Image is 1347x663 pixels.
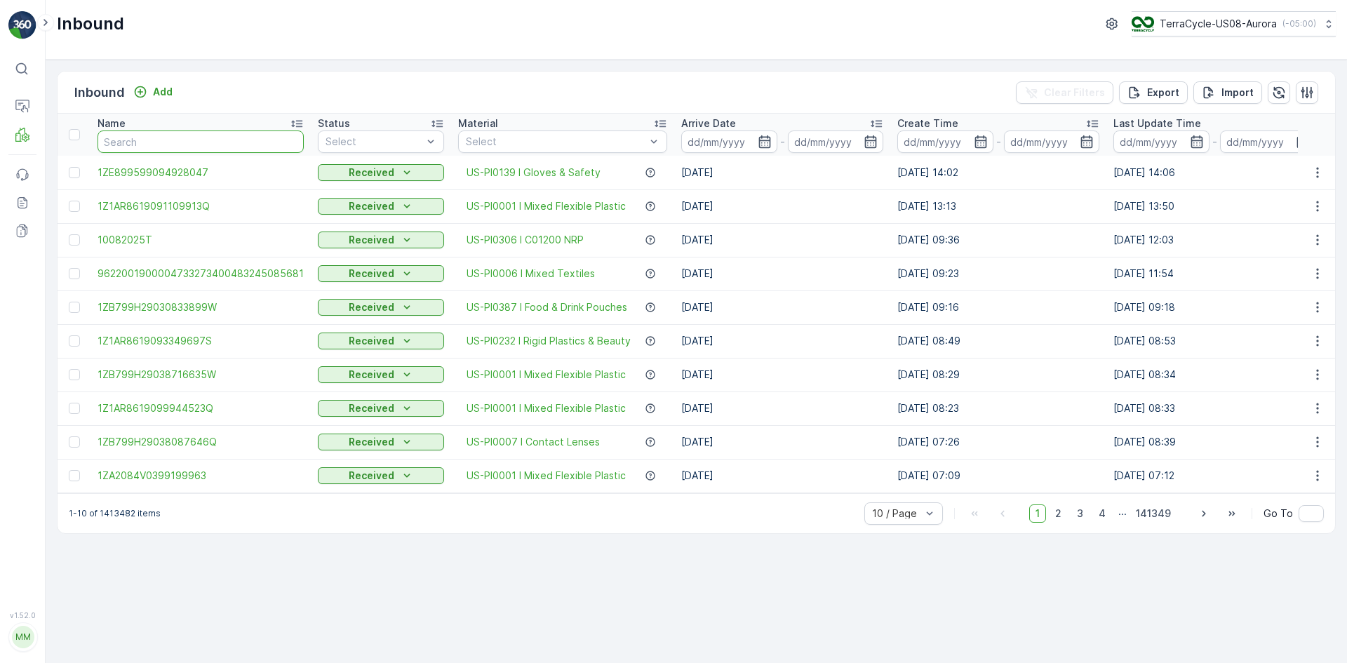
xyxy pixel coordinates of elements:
a: US-PI0001 I Mixed Flexible Plastic [467,368,626,382]
td: [DATE] [674,391,890,425]
button: Import [1193,81,1262,104]
span: US-PI0232 I Rigid Plastics & Beauty [467,334,631,348]
p: Received [349,300,394,314]
button: Export [1119,81,1188,104]
p: Clear Filters [1044,86,1105,100]
p: Received [349,401,394,415]
a: US-PI0306 I C01200 NRP [467,233,584,247]
img: image_ci7OI47.png [1132,16,1154,32]
span: 141349 [1130,504,1177,523]
td: [DATE] 08:29 [890,358,1106,391]
span: 1Z1AR8619099944523Q [98,401,304,415]
p: TerraCycle-US08-Aurora [1160,17,1277,31]
input: dd/mm/yyyy [1004,130,1100,153]
div: Toggle Row Selected [69,234,80,246]
button: Received [318,467,444,484]
span: 4 [1092,504,1112,523]
div: Toggle Row Selected [69,403,80,414]
p: Arrive Date [681,116,736,130]
td: [DATE] [674,156,890,189]
td: [DATE] 08:34 [1106,358,1322,391]
div: Toggle Row Selected [69,369,80,380]
a: 1ZB799H29038087646Q [98,435,304,449]
a: US-PI0001 I Mixed Flexible Plastic [467,469,626,483]
span: US-PI0001 I Mixed Flexible Plastic [467,199,626,213]
span: v 1.52.0 [8,611,36,620]
a: 1Z1AR8619093349697S [98,334,304,348]
button: Received [318,434,444,450]
span: 3 [1071,504,1090,523]
button: Received [318,299,444,316]
p: Inbound [74,83,125,102]
td: [DATE] 08:33 [1106,391,1322,425]
p: Add [153,85,173,99]
td: [DATE] 07:12 [1106,459,1322,493]
button: Received [318,232,444,248]
td: [DATE] 08:39 [1106,425,1322,459]
td: [DATE] 09:23 [890,257,1106,290]
button: Received [318,198,444,215]
p: ( -05:00 ) [1282,18,1316,29]
td: [DATE] 08:23 [890,391,1106,425]
td: [DATE] 11:54 [1106,257,1322,290]
input: dd/mm/yyyy [897,130,993,153]
td: [DATE] [674,290,890,324]
td: [DATE] [674,189,890,223]
span: 1ZB799H29030833899W [98,300,304,314]
input: Search [98,130,304,153]
button: Clear Filters [1016,81,1113,104]
td: [DATE] 08:53 [1106,324,1322,358]
p: Export [1147,86,1179,100]
p: Received [349,368,394,382]
span: US-PI0001 I Mixed Flexible Plastic [467,401,626,415]
a: US-PI0006 I Mixed Textiles [467,267,595,281]
div: Toggle Row Selected [69,470,80,481]
p: Received [349,166,394,180]
p: Material [458,116,498,130]
a: 1Z1AR8619091109913Q [98,199,304,213]
td: [DATE] 07:09 [890,459,1106,493]
input: dd/mm/yyyy [681,130,777,153]
div: Toggle Row Selected [69,268,80,279]
button: Received [318,164,444,181]
p: Received [349,334,394,348]
td: [DATE] 07:26 [890,425,1106,459]
button: Add [128,83,178,100]
div: Toggle Row Selected [69,201,80,212]
span: Go To [1264,507,1293,521]
p: Received [349,267,394,281]
p: Last Update Time [1113,116,1201,130]
td: [DATE] [674,358,890,391]
p: - [780,133,785,150]
button: TerraCycle-US08-Aurora(-05:00) [1132,11,1336,36]
span: 1 [1029,504,1046,523]
td: [DATE] [674,257,890,290]
div: Toggle Row Selected [69,302,80,313]
a: US-PI0387 I Food & Drink Pouches [467,300,627,314]
button: Received [318,333,444,349]
td: [DATE] 09:16 [890,290,1106,324]
button: Received [318,265,444,282]
input: dd/mm/yyyy [788,130,884,153]
a: US-PI0139 I Gloves & Safety [467,166,601,180]
p: Select [466,135,645,149]
p: Select [326,135,422,149]
a: 1ZE899599094928047 [98,166,304,180]
p: Received [349,469,394,483]
p: Received [349,199,394,213]
td: [DATE] [674,425,890,459]
td: [DATE] 08:49 [890,324,1106,358]
td: [DATE] 13:13 [890,189,1106,223]
td: [DATE] 09:36 [890,223,1106,257]
p: Status [318,116,350,130]
p: - [1212,133,1217,150]
a: 1ZB799H29038716635W [98,368,304,382]
td: [DATE] [674,459,890,493]
td: [DATE] 14:02 [890,156,1106,189]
